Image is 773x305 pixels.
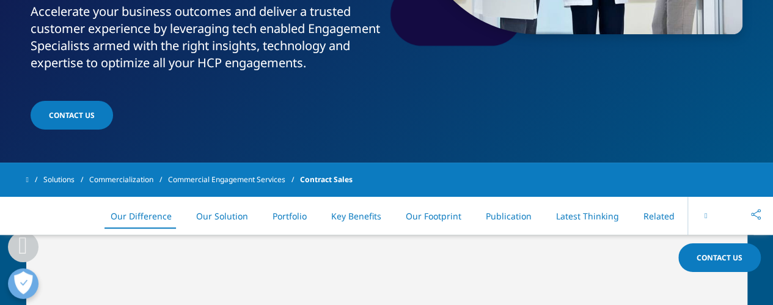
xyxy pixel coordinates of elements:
button: Open Preferences [8,268,38,299]
span: Contact Us [49,110,95,120]
a: Latest Thinking [556,210,619,222]
a: Publication [486,210,532,222]
p: Accelerate your business outcomes and deliver a trusted customer experience by leveraging tech en... [31,3,382,79]
a: Contact Us [31,101,113,130]
a: Our Difference [111,210,172,222]
a: Commercialization [89,169,168,191]
a: Our Footprint [406,210,461,222]
a: Commercial Engagement Services [168,169,300,191]
a: Portfolio [273,210,307,222]
span: Contract Sales [300,169,353,191]
a: Our Solution [196,210,248,222]
a: Solutions [43,169,89,191]
span: Contact Us [697,252,742,263]
a: Contact Us [678,243,761,272]
a: Key Benefits [331,210,381,222]
a: Related Solutions [643,210,715,222]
